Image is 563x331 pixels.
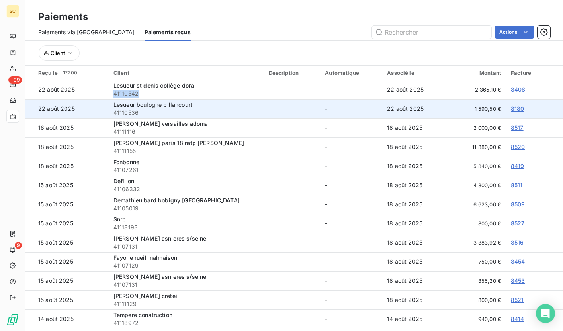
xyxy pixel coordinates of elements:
td: 22 août 2025 [382,99,448,118]
td: 18 août 2025 [382,176,448,195]
span: 800,00 € [453,296,501,304]
td: - [320,252,382,271]
span: Paiements via [GEOGRAPHIC_DATA] [38,28,135,36]
td: - [320,118,382,137]
span: Client [51,50,65,56]
div: SC [6,5,19,18]
td: 18 août 2025 [25,157,109,176]
td: 15 août 2025 [25,271,109,290]
span: [PERSON_NAME] asnieres s/seine [113,273,207,280]
span: 41107131 [113,243,259,251]
td: 15 août 2025 [25,195,109,214]
span: 2 365,10 € [453,86,501,94]
input: Rechercher [372,26,491,39]
span: 2 000,00 € [453,124,501,132]
td: 18 août 2025 [382,271,448,290]
a: 8516 [511,239,524,246]
div: Montant [453,70,501,76]
span: Defillon [113,178,134,184]
span: Fayolle rueil malmaison [113,254,177,261]
a: 8180 [511,105,524,112]
span: 41105019 [113,204,259,212]
td: - [320,80,382,99]
td: - [320,137,382,157]
span: Fonbonne [113,159,139,165]
td: 15 août 2025 [25,176,109,195]
td: 22 août 2025 [382,80,448,99]
td: - [320,233,382,252]
span: 41118193 [113,223,259,231]
span: 41110542 [113,90,259,98]
span: 41107261 [113,166,259,174]
span: [PERSON_NAME] asnieres s/seine [113,235,207,242]
td: - [320,271,382,290]
span: 4 800,00 € [453,181,501,189]
td: - [320,176,382,195]
td: 15 août 2025 [25,214,109,233]
span: [PERSON_NAME] versailles adoma [113,120,208,127]
td: 22 août 2025 [25,99,109,118]
div: Reçu le [38,69,104,76]
td: - [320,195,382,214]
a: 8520 [511,143,525,150]
td: - [320,309,382,329]
button: Actions [495,26,534,39]
div: Facture [511,70,558,76]
td: - [320,99,382,118]
span: 800,00 € [453,219,501,227]
a: 8521 [511,296,524,303]
span: [PERSON_NAME] paris 18 ratp [PERSON_NAME] [113,139,244,146]
span: Lesueur st denis collège dora [113,82,194,89]
span: 41107129 [113,262,259,270]
span: Demathieu bard bobigny [GEOGRAPHIC_DATA] [113,197,240,204]
a: 8453 [511,277,525,284]
a: 8454 [511,258,525,265]
td: 15 août 2025 [25,252,109,271]
span: [PERSON_NAME] creteil [113,292,179,299]
div: Associé le [387,70,443,76]
span: 9 [15,242,22,249]
a: 8527 [511,220,525,227]
td: - [320,290,382,309]
a: 8509 [511,201,525,208]
span: +99 [8,76,22,84]
span: 5 840,00 € [453,162,501,170]
td: 14 août 2025 [25,309,109,329]
span: 41106332 [113,185,259,193]
td: - [320,157,382,176]
span: 855,20 € [453,277,501,285]
td: 14 août 2025 [382,309,448,329]
div: Open Intercom Messenger [536,304,555,323]
h3: Paiements [38,10,88,24]
div: Description [269,70,316,76]
span: 17200 [61,69,79,76]
span: 1 590,50 € [453,105,501,113]
img: Logo LeanPay [6,313,19,326]
span: 41107131 [113,281,259,289]
td: 18 août 2025 [25,137,109,157]
span: 41118972 [113,319,259,327]
span: 41111116 [113,128,259,136]
span: 41111155 [113,147,259,155]
td: - [320,214,382,233]
span: 940,00 € [453,315,501,323]
td: 18 août 2025 [382,195,448,214]
td: 15 août 2025 [25,233,109,252]
a: 8511 [511,182,523,188]
a: 8517 [511,124,524,131]
div: Automatique [325,70,377,76]
td: 22 août 2025 [25,80,109,99]
td: 18 août 2025 [382,252,448,271]
span: 750,00 € [453,258,501,266]
td: 15 août 2025 [25,290,109,309]
span: Paiements reçus [145,28,191,36]
a: +99 [6,78,19,91]
td: 18 août 2025 [382,137,448,157]
span: 6 623,00 € [453,200,501,208]
td: 18 août 2025 [382,233,448,252]
button: Client [39,45,80,61]
td: 18 août 2025 [382,118,448,137]
span: 41110536 [113,109,259,117]
span: 11 880,00 € [453,143,501,151]
td: 18 août 2025 [25,118,109,137]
